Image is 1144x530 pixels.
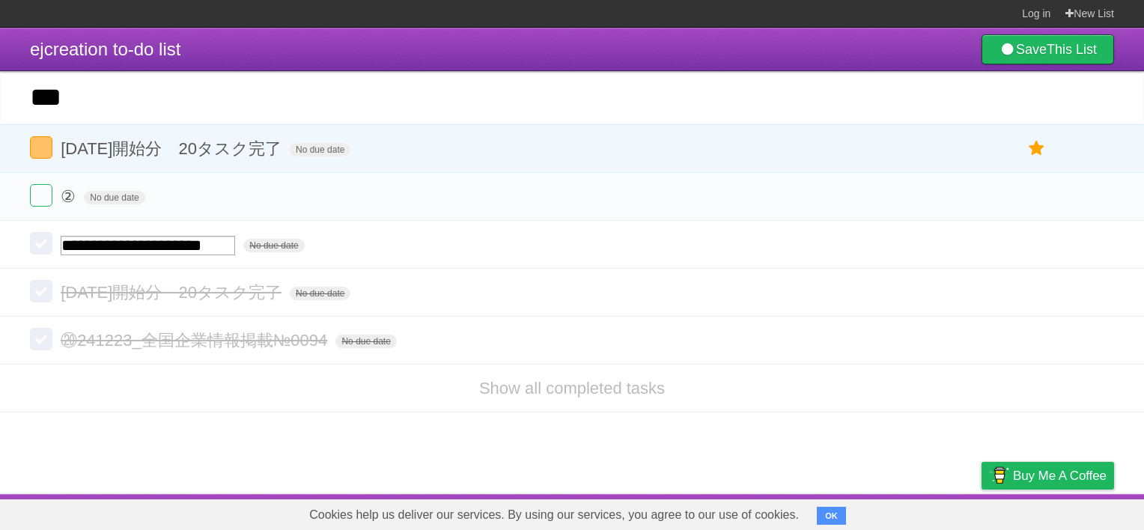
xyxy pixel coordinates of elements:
label: Done [30,136,52,159]
a: Buy me a coffee [982,462,1114,490]
a: Suggest a feature [1020,498,1114,526]
a: Show all completed tasks [479,379,665,397]
a: Developers [832,498,892,526]
span: ejcreation to-do list [30,39,180,59]
label: Done [30,328,52,350]
span: [DATE]開始分 20タスク完了 [61,139,285,158]
span: No due date [84,191,144,204]
span: No due date [290,143,350,156]
span: Cookies help us deliver our services. By using our services, you agree to our use of cookies. [294,500,814,530]
span: ② [61,187,79,206]
span: No due date [335,335,396,348]
button: OK [817,507,846,525]
span: No due date [243,239,304,252]
label: Done [30,232,52,255]
label: Done [30,280,52,302]
label: Star task [1023,136,1051,161]
b: This List [1047,42,1097,57]
a: Privacy [962,498,1001,526]
span: Buy me a coffee [1013,463,1107,489]
span: [DATE]開始分 20タスク完了 [61,283,285,302]
span: No due date [290,287,350,300]
a: SaveThis List [982,34,1114,64]
img: Buy me a coffee [989,463,1009,488]
label: Done [30,184,52,207]
span: ⑳241223_全国企業情報掲載№0094 [61,331,331,350]
a: About [782,498,814,526]
a: Terms [911,498,944,526]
